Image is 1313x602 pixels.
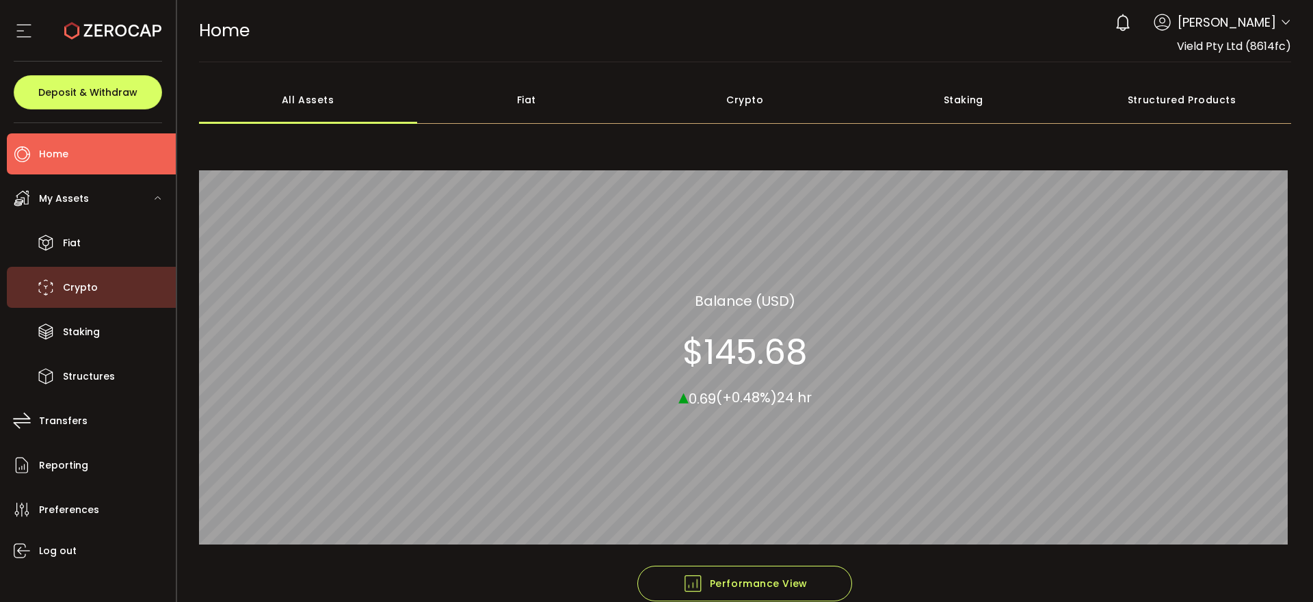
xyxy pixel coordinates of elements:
span: Vield Pty Ltd (8614fc) [1177,38,1291,54]
span: My Assets [39,189,89,209]
button: Performance View [637,566,852,601]
span: Structures [63,367,115,387]
span: Preferences [39,500,99,520]
span: 24 hr [777,388,812,407]
span: Fiat [63,233,81,253]
span: Home [39,144,68,164]
span: Home [199,18,250,42]
section: Balance (USD) [695,290,795,311]
span: Log out [39,541,77,561]
span: Deposit & Withdraw [38,88,137,97]
span: (+0.48%) [716,388,777,407]
button: Deposit & Withdraw [14,75,162,109]
div: Staking [854,76,1073,124]
section: $145.68 [682,331,808,372]
iframe: Chat Widget [1245,536,1313,602]
span: 0.69 [689,389,716,408]
div: Fiat [417,76,636,124]
span: [PERSON_NAME] [1178,13,1276,31]
span: Performance View [682,573,808,594]
span: ▴ [678,381,689,410]
span: Transfers [39,411,88,431]
span: Staking [63,322,100,342]
div: All Assets [199,76,418,124]
span: Reporting [39,456,88,475]
div: Structured Products [1073,76,1292,124]
span: Crypto [63,278,98,298]
div: Crypto [636,76,855,124]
